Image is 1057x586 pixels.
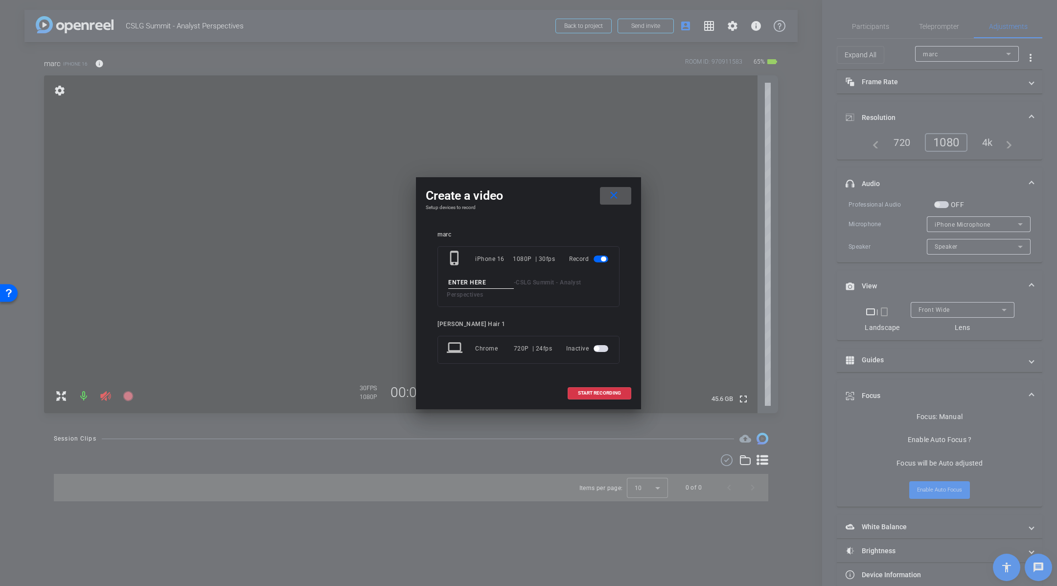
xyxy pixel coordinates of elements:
h4: Setup devices to record [426,205,631,211]
div: 1080P | 30fps [513,250,555,268]
span: CSLG Summit - Analyst Perspectives [447,279,581,298]
mat-icon: close [608,189,620,202]
mat-icon: laptop [447,340,464,357]
div: [PERSON_NAME] Hair 1 [437,321,620,328]
div: Create a video [426,187,631,205]
div: Record [569,250,610,268]
span: START RECORDING [578,391,621,396]
div: Inactive [566,340,610,357]
button: START RECORDING [568,387,631,399]
mat-icon: phone_iphone [447,250,464,268]
div: marc [437,231,620,238]
input: ENTER HERE [448,277,514,289]
span: - [514,279,516,286]
div: Chrome [475,340,514,357]
div: iPhone 16 [475,250,513,268]
div: 720P | 24fps [514,340,552,357]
